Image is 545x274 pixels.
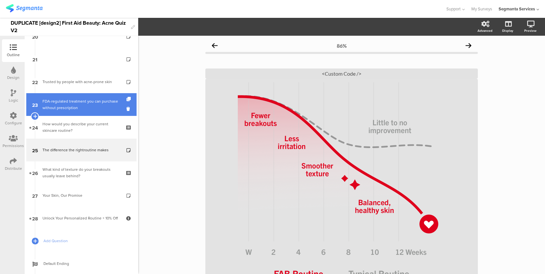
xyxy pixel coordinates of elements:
[42,79,120,85] div: Trusted by people with acne-prone skin
[43,238,127,244] span: Add Question
[524,28,537,33] div: Preview
[26,184,137,207] a: 27 Your Skin, Our Promise
[26,93,137,116] a: 23 FDA-regulated treatment you can purchase without prescription
[32,192,38,199] span: 27
[499,6,535,12] div: Segmanta Services
[43,260,127,267] span: Default Ending
[42,147,120,153] div: The difference the rightroutine makes
[42,121,120,134] div: How would you describe your current skincare routine?
[6,4,42,12] img: segmanta logo
[205,68,478,79] div: <Custom Code />
[42,166,120,179] div: What kind of texture do your breakouts usually leave behind?
[446,6,461,12] span: Support
[337,43,347,49] div: 86%
[32,124,38,131] span: 24
[26,161,137,184] a: 26 What kind of texture do your breakouts usually leave behind?
[478,28,492,33] div: Advanced
[3,143,24,149] div: Permissions
[26,48,137,70] a: 21
[32,215,38,222] span: 28
[7,52,20,58] div: Outline
[11,18,128,36] div: DUPLICATE [design2] First Aid Beauty: Acne Quiz V2
[32,78,38,85] span: 22
[7,75,19,81] div: Design
[32,56,37,63] span: 21
[5,120,22,126] div: Configure
[42,98,120,111] div: FDA-regulated treatment you can purchase without prescription
[26,139,137,161] a: 25 The difference the rightroutine makes
[127,97,132,101] i: Duplicate
[32,101,38,108] span: 23
[9,97,18,103] div: Logic
[127,106,132,112] i: Delete
[42,215,120,221] div: Unlock Your Personalized Routine + 10% Off
[32,33,38,40] span: 20
[502,28,513,33] div: Display
[26,25,137,48] a: 20
[32,146,38,154] span: 25
[5,166,22,171] div: Distribute
[26,116,137,139] a: 24 How would you describe your current skincare routine?
[26,207,137,230] a: 28 Unlock Your Personalized Routine + 10% Off
[26,70,137,93] a: 22 Trusted by people with acne-prone skin
[42,192,120,199] div: Your Skin, Our Promise
[32,169,38,176] span: 26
